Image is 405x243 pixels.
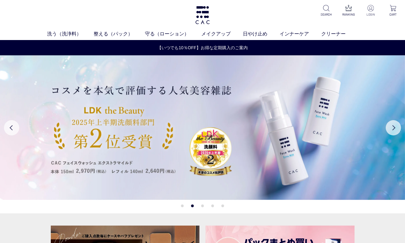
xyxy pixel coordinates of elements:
[319,5,333,17] a: SEARCH
[145,30,201,38] a: 守る（ローション）
[364,12,378,17] p: LOGIN
[181,204,184,207] button: 1 of 5
[201,30,243,38] a: メイクアップ
[321,30,358,38] a: クリーナー
[201,204,204,207] button: 3 of 5
[47,30,94,38] a: 洗う（洗浄料）
[341,12,356,17] p: RANKING
[386,12,400,17] p: CART
[221,204,224,207] button: 5 of 5
[243,30,280,38] a: 日やけ止め
[280,30,321,38] a: インナーケア
[211,204,214,207] button: 4 of 5
[94,30,145,38] a: 整える（パック）
[386,5,400,17] a: CART
[341,5,356,17] a: RANKING
[319,12,333,17] p: SEARCH
[191,204,194,207] button: 2 of 5
[386,120,401,135] button: Next
[4,120,19,135] button: Previous
[195,6,210,24] img: logo
[0,45,405,51] a: 【いつでも10％OFF】お得な定期購入のご案内
[364,5,378,17] a: LOGIN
